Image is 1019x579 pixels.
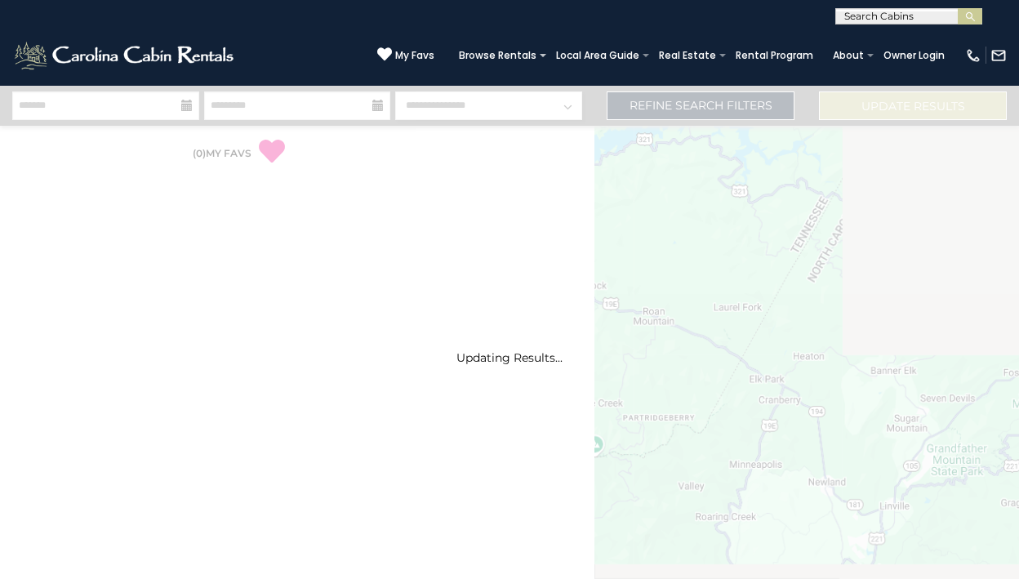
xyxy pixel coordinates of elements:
img: phone-regular-white.png [965,47,981,64]
a: Browse Rentals [451,44,545,67]
a: About [825,44,872,67]
img: mail-regular-white.png [990,47,1007,64]
a: Owner Login [875,44,953,67]
a: Real Estate [651,44,724,67]
span: My Favs [395,48,434,63]
a: My Favs [377,47,434,64]
a: Local Area Guide [548,44,647,67]
a: Rental Program [728,44,821,67]
img: White-1-2.png [12,39,238,72]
